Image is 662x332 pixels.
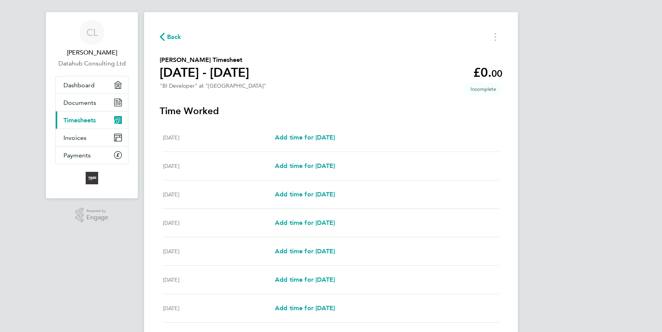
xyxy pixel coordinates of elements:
div: [DATE] [163,161,275,171]
nav: Main navigation [46,12,138,198]
span: Add time for [DATE] [275,191,335,198]
a: Invoices [56,129,128,146]
span: Add time for [DATE] [275,304,335,312]
span: Dashboard [63,81,95,89]
span: Add time for [DATE] [275,276,335,283]
a: Payments [56,147,128,164]
span: Add time for [DATE] [275,134,335,141]
a: CL[PERSON_NAME] [55,20,129,57]
span: Engage [86,214,108,221]
span: Powered by [86,208,108,214]
a: Documents [56,94,128,111]
a: Powered byEngage [76,208,109,223]
a: Add time for [DATE] [275,275,335,284]
button: Back [160,32,181,42]
div: [DATE] [163,304,275,313]
span: Clive Lemmon [55,48,129,57]
h3: Time Worked [160,105,502,117]
span: Invoices [63,134,86,141]
button: Timesheets Menu [488,31,502,43]
h2: [PERSON_NAME] Timesheet [160,55,249,65]
span: Add time for [DATE] [275,219,335,226]
div: [DATE] [163,275,275,284]
div: [DATE] [163,190,275,199]
a: Timesheets [56,111,128,129]
span: CL [86,27,98,37]
img: foundtalent-logo-retina.png [86,172,98,184]
a: Datahub Consulting Ltd [55,59,129,68]
a: Dashboard [56,76,128,94]
span: Payments [63,152,91,159]
span: This timesheet is Incomplete. [464,83,502,95]
a: Add time for [DATE] [275,190,335,199]
a: Add time for [DATE] [275,133,335,142]
a: Add time for [DATE] [275,161,335,171]
a: Go to home page [55,172,129,184]
app-decimal: £0. [473,65,502,80]
span: Documents [63,99,96,106]
span: Add time for [DATE] [275,162,335,170]
a: Add time for [DATE] [275,218,335,228]
span: Timesheets [63,117,96,124]
a: Add time for [DATE] [275,304,335,313]
a: Add time for [DATE] [275,247,335,256]
div: [DATE] [163,247,275,256]
div: [DATE] [163,218,275,228]
span: 00 [491,68,502,79]
div: [DATE] [163,133,275,142]
h1: [DATE] - [DATE] [160,65,249,80]
span: Back [167,32,181,42]
span: Add time for [DATE] [275,247,335,255]
div: "BI Developer" at "[GEOGRAPHIC_DATA]" [160,83,266,89]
